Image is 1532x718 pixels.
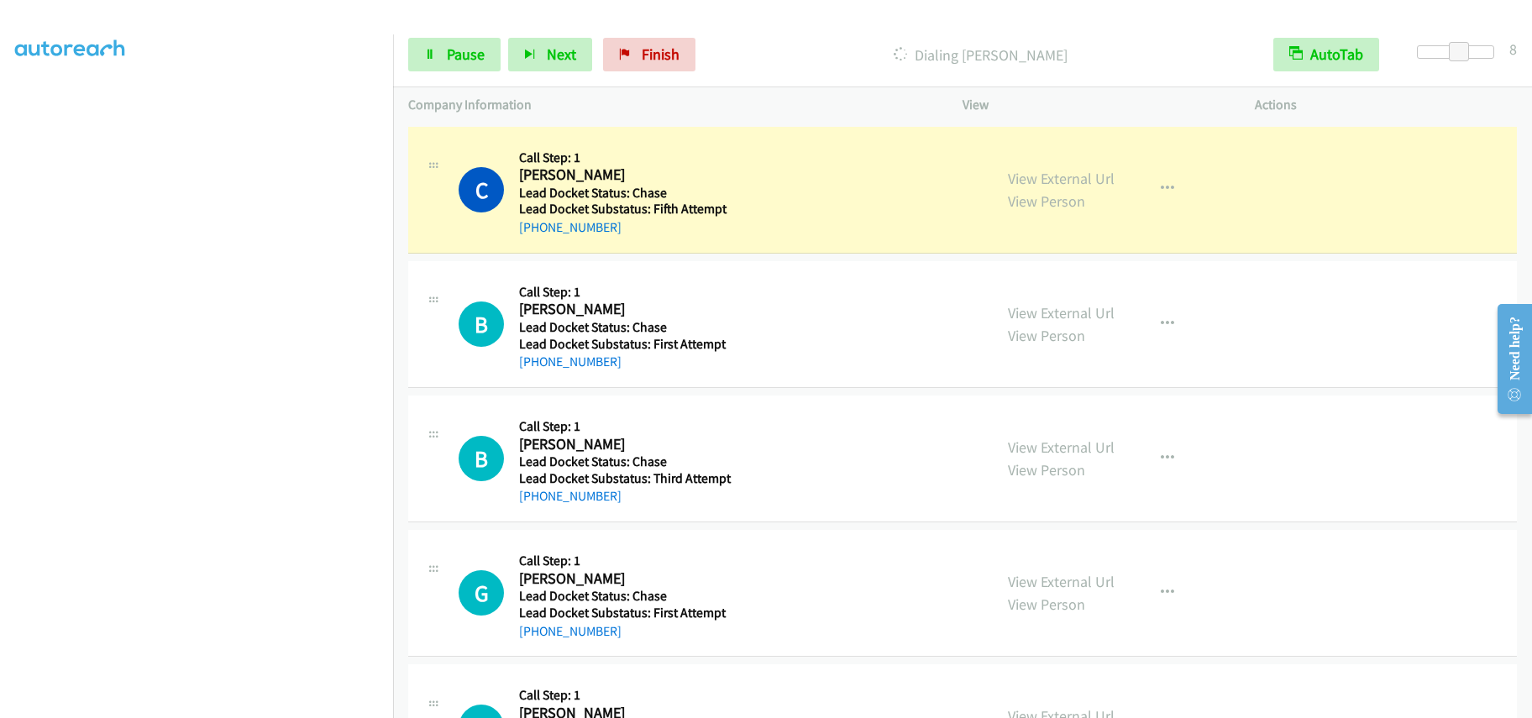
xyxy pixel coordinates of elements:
[519,435,734,454] h2: [PERSON_NAME]
[519,165,734,185] h2: [PERSON_NAME]
[1483,292,1532,426] iframe: Resource Center
[1255,95,1517,115] p: Actions
[519,470,734,487] h5: Lead Docket Substatus: Third Attempt
[519,319,734,336] h5: Lead Docket Status: Chase
[1008,460,1085,480] a: View Person
[718,44,1243,66] p: Dialing [PERSON_NAME]
[519,219,622,235] a: [PHONE_NUMBER]
[519,201,734,217] h5: Lead Docket Substatus: Fifth Attempt
[519,687,739,704] h5: Call Step: 1
[519,569,734,589] h2: [PERSON_NAME]
[519,453,734,470] h5: Lead Docket Status: Chase
[519,605,734,621] h5: Lead Docket Substatus: First Attempt
[519,284,734,301] h5: Call Step: 1
[1008,595,1085,614] a: View Person
[459,570,504,616] div: The call is yet to be attempted
[408,38,501,71] a: Pause
[1008,303,1115,322] a: View External Url
[519,185,734,202] h5: Lead Docket Status: Chase
[508,38,592,71] button: Next
[519,488,622,504] a: [PHONE_NUMBER]
[547,45,576,64] span: Next
[459,436,504,481] h1: B
[603,38,695,71] a: Finish
[459,301,504,347] h1: B
[1008,572,1115,591] a: View External Url
[459,301,504,347] div: The call is yet to be attempted
[1273,38,1379,71] button: AutoTab
[1008,326,1085,345] a: View Person
[519,418,734,435] h5: Call Step: 1
[408,95,932,115] p: Company Information
[1008,438,1115,457] a: View External Url
[519,149,734,166] h5: Call Step: 1
[459,436,504,481] div: The call is yet to be attempted
[519,354,622,369] a: [PHONE_NUMBER]
[519,553,734,569] h5: Call Step: 1
[1008,191,1085,211] a: View Person
[1509,38,1517,60] div: 8
[519,623,622,639] a: [PHONE_NUMBER]
[459,570,504,616] h1: G
[519,300,734,319] h2: [PERSON_NAME]
[963,95,1225,115] p: View
[447,45,485,64] span: Pause
[459,167,504,212] h1: C
[519,588,734,605] h5: Lead Docket Status: Chase
[642,45,679,64] span: Finish
[519,336,734,353] h5: Lead Docket Substatus: First Attempt
[1008,169,1115,188] a: View External Url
